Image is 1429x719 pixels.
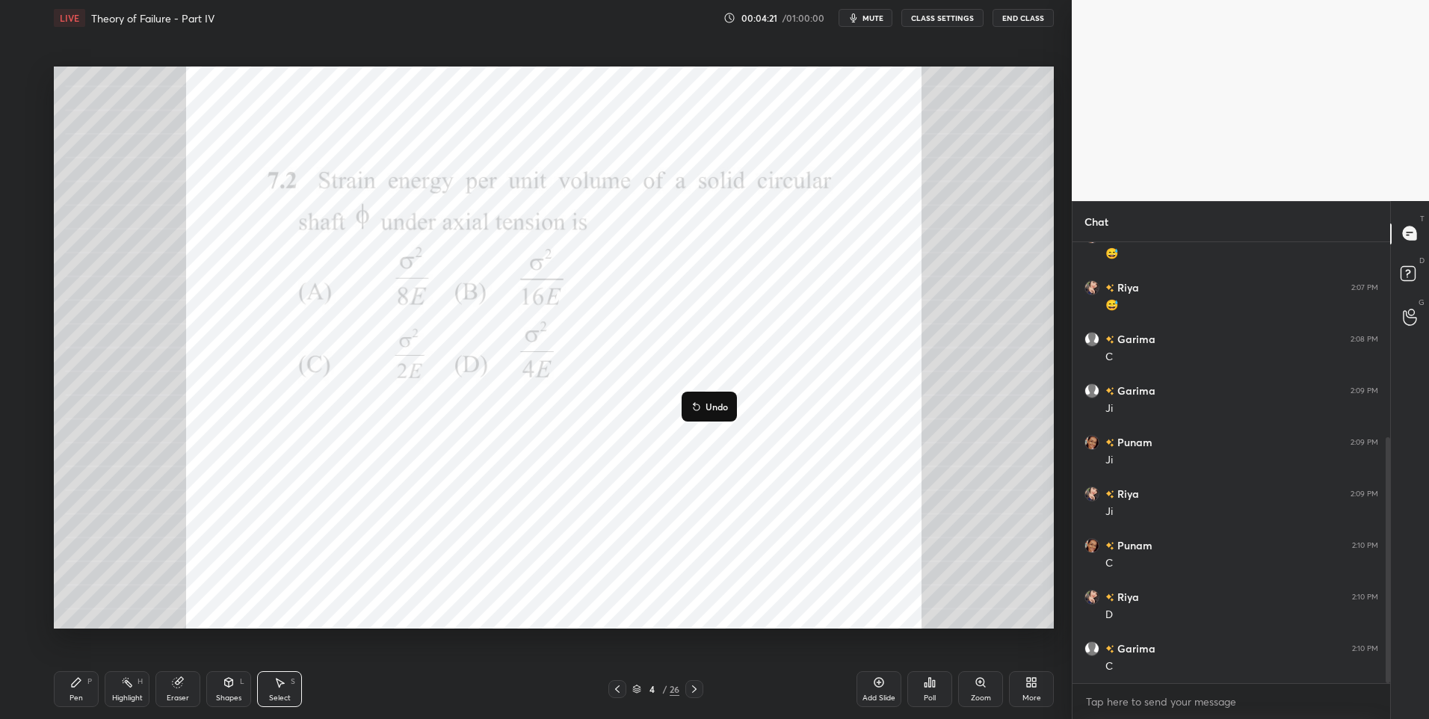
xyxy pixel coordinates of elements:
[216,694,241,702] div: Shapes
[269,694,291,702] div: Select
[1084,280,1099,294] img: 9a58a05a9ad6482a82cd9b5ca215b066.jpg
[1084,331,1099,346] img: default.png
[1105,556,1378,571] div: C
[1072,242,1390,683] div: grid
[1105,608,1378,623] div: D
[1352,540,1378,549] div: 2:10 PM
[1105,542,1114,550] img: no-rating-badge.077c3623.svg
[1105,453,1378,468] div: Ji
[70,694,83,702] div: Pen
[901,9,984,27] button: CLASS SETTINGS
[1114,537,1152,553] h6: Punam
[688,398,731,416] button: Undo
[1419,297,1425,308] p: G
[1114,280,1139,295] h6: Riya
[1084,434,1099,449] img: ad9b1ca7378248a280ec44d6413dd476.jpg
[1351,489,1378,498] div: 2:09 PM
[839,9,892,27] button: mute
[644,685,659,694] div: 4
[1022,694,1041,702] div: More
[1105,504,1378,519] div: Ji
[1084,383,1099,398] img: default.png
[1072,202,1120,241] p: Chat
[993,9,1054,27] button: End Class
[1105,247,1378,262] div: 😅
[1105,593,1114,602] img: no-rating-badge.077c3623.svg
[1114,589,1139,605] h6: Riya
[1084,486,1099,501] img: 9a58a05a9ad6482a82cd9b5ca215b066.jpg
[1114,486,1139,502] h6: Riya
[87,678,92,685] div: P
[1114,383,1155,398] h6: Garima
[1105,336,1114,344] img: no-rating-badge.077c3623.svg
[138,678,143,685] div: H
[1351,437,1378,446] div: 2:09 PM
[1084,537,1099,552] img: ad9b1ca7378248a280ec44d6413dd476.jpg
[1114,434,1152,450] h6: Punam
[112,694,143,702] div: Highlight
[240,678,244,685] div: L
[167,694,189,702] div: Eraser
[862,694,895,702] div: Add Slide
[862,13,883,23] span: mute
[1084,641,1099,655] img: default.png
[1351,283,1378,291] div: 2:07 PM
[1352,592,1378,601] div: 2:10 PM
[1114,331,1155,347] h6: Garima
[1351,334,1378,343] div: 2:08 PM
[971,694,991,702] div: Zoom
[54,9,85,27] div: LIVE
[1105,298,1378,313] div: 😅
[706,401,728,413] p: Undo
[1105,350,1378,365] div: C
[1105,439,1114,447] img: no-rating-badge.077c3623.svg
[670,682,679,696] div: 26
[1105,284,1114,292] img: no-rating-badge.077c3623.svg
[291,678,295,685] div: S
[1105,490,1114,499] img: no-rating-badge.077c3623.svg
[924,694,936,702] div: Poll
[1084,589,1099,604] img: 9a58a05a9ad6482a82cd9b5ca215b066.jpg
[1352,644,1378,652] div: 2:10 PM
[1419,255,1425,266] p: D
[1105,645,1114,653] img: no-rating-badge.077c3623.svg
[1105,659,1378,674] div: C
[91,11,214,25] h4: Theory of Failure - Part IV
[1105,387,1114,395] img: no-rating-badge.077c3623.svg
[1351,386,1378,395] div: 2:09 PM
[1114,641,1155,656] h6: Garima
[1420,213,1425,224] p: T
[662,685,667,694] div: /
[1105,401,1378,416] div: Ji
